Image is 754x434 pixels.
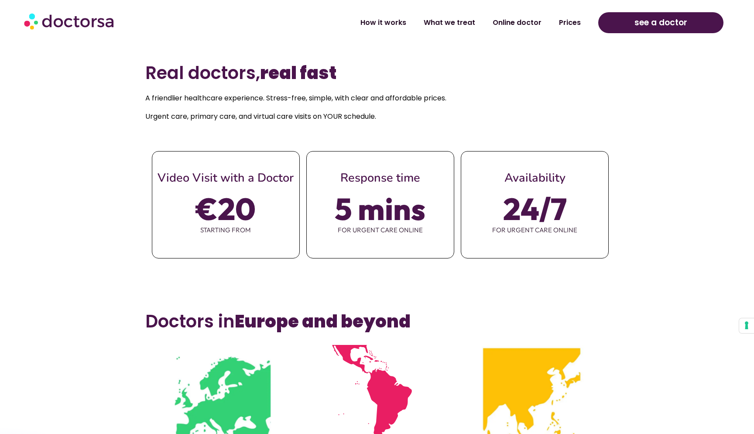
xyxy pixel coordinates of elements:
button: Your consent preferences for tracking technologies [739,318,754,333]
p: Urgent care, primary care, and virtual care visits on YOUR schedule. [145,110,609,123]
a: Online doctor [484,13,550,33]
span: Video Visit with a Doctor [158,170,294,186]
span: €20 [196,196,256,221]
span: for urgent care online [307,221,454,239]
a: What we treat [415,13,484,33]
span: 5 mins [335,196,425,221]
nav: Menu [196,13,589,33]
b: real fast [260,61,336,85]
h3: Doctors in [145,311,609,332]
span: Availability [504,170,565,186]
span: see a doctor [634,16,687,30]
span: starting from [152,221,299,239]
a: see a doctor [598,12,723,33]
b: Europe and beyond [235,309,411,334]
span: for urgent care online [461,221,608,239]
p: A friendlier healthcare experience. Stress-free, simple, with clear and affordable prices. [145,92,609,104]
span: 24/7 [503,196,567,221]
a: Prices [550,13,589,33]
span: Response time [340,170,420,186]
a: How it works [352,13,415,33]
h2: Real doctors, [145,62,609,83]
